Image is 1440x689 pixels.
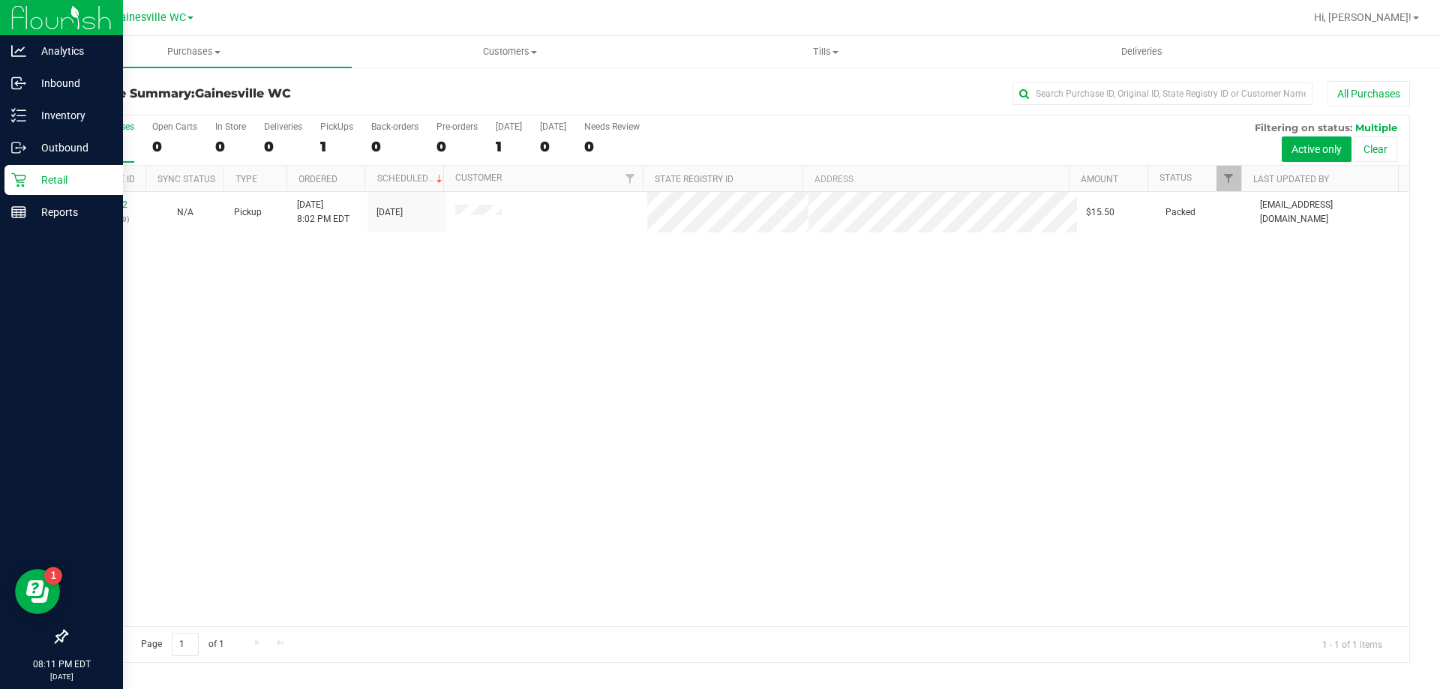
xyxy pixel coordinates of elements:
button: All Purchases [1327,81,1410,106]
span: Deliveries [1101,45,1183,58]
span: Not Applicable [177,207,193,217]
div: Deliveries [264,121,302,132]
a: Status [1159,172,1192,183]
div: Back-orders [371,121,418,132]
a: Type [235,174,257,184]
a: Tills [667,36,983,67]
span: Multiple [1355,121,1397,133]
div: Open Carts [152,121,197,132]
div: 0 [584,138,640,155]
p: Retail [26,171,116,189]
a: Ordered [298,174,337,184]
th: Address [802,166,1069,192]
inline-svg: Inbound [11,76,26,91]
inline-svg: Analytics [11,43,26,58]
p: [DATE] [7,671,116,682]
div: 0 [264,138,302,155]
span: [DATE] 8:02 PM EDT [297,198,349,226]
a: Sync Status [157,174,215,184]
inline-svg: Retail [11,172,26,187]
inline-svg: Inventory [11,108,26,123]
button: Clear [1354,136,1397,162]
span: [DATE] [376,205,403,220]
a: 12011982 [85,199,127,210]
div: 1 [496,138,522,155]
span: Tills [668,45,982,58]
h3: Purchase Summary: [66,87,514,100]
div: Pre-orders [436,121,478,132]
div: PickUps [320,121,353,132]
button: N/A [177,205,193,220]
div: 0 [540,138,566,155]
p: Inventory [26,106,116,124]
p: Outbound [26,139,116,157]
span: Hi, [PERSON_NAME]! [1314,11,1411,23]
a: Customer [455,172,502,183]
div: Needs Review [584,121,640,132]
div: [DATE] [496,121,522,132]
iframe: Resource center unread badge [44,567,62,585]
a: State Registry ID [655,174,733,184]
span: 1 - 1 of 1 items [1310,633,1394,655]
span: Customers [352,45,667,58]
a: Last Updated By [1253,174,1329,184]
div: In Store [215,121,246,132]
a: Scheduled [377,173,445,184]
span: Pickup [234,205,262,220]
div: 0 [215,138,246,155]
button: Active only [1282,136,1351,162]
a: Purchases [36,36,352,67]
span: Page of 1 [128,633,236,656]
p: Analytics [26,42,116,60]
a: Filter [1216,166,1241,191]
span: Gainesville WC [195,86,291,100]
a: Filter [618,166,643,191]
a: Customers [352,36,667,67]
a: Amount [1081,174,1118,184]
span: Purchases [36,45,352,58]
input: 1 [172,633,199,656]
inline-svg: Outbound [11,140,26,155]
span: Packed [1165,205,1195,220]
p: Inbound [26,74,116,92]
span: Filtering on status: [1255,121,1352,133]
div: 0 [152,138,197,155]
div: 0 [371,138,418,155]
p: 08:11 PM EDT [7,658,116,671]
span: [EMAIL_ADDRESS][DOMAIN_NAME] [1260,198,1400,226]
inline-svg: Reports [11,205,26,220]
span: Gainesville WC [112,11,186,24]
input: Search Purchase ID, Original ID, State Registry ID or Customer Name... [1012,82,1312,105]
div: [DATE] [540,121,566,132]
a: Deliveries [984,36,1300,67]
div: 1 [320,138,353,155]
p: Reports [26,203,116,221]
iframe: Resource center [15,569,60,614]
div: 0 [436,138,478,155]
span: $15.50 [1086,205,1114,220]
